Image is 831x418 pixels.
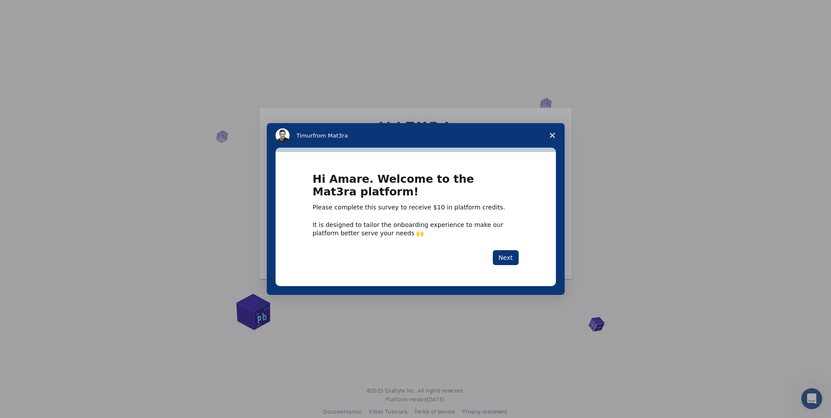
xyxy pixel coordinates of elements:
span: from Mat3ra [313,132,348,139]
span: Close survey [540,123,565,148]
span: Support [18,6,49,14]
div: It is designed to tailor the onboarding experience to make our platform better serve your needs 🙌 [313,221,519,237]
div: Please complete this survey to receive $10 in platform credits. [313,203,519,212]
h1: Hi Amare. Welcome to the Mat3ra platform! [313,173,519,203]
span: Timur [297,132,313,139]
img: Profile image for Timur [276,128,290,142]
button: Next [493,250,519,265]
